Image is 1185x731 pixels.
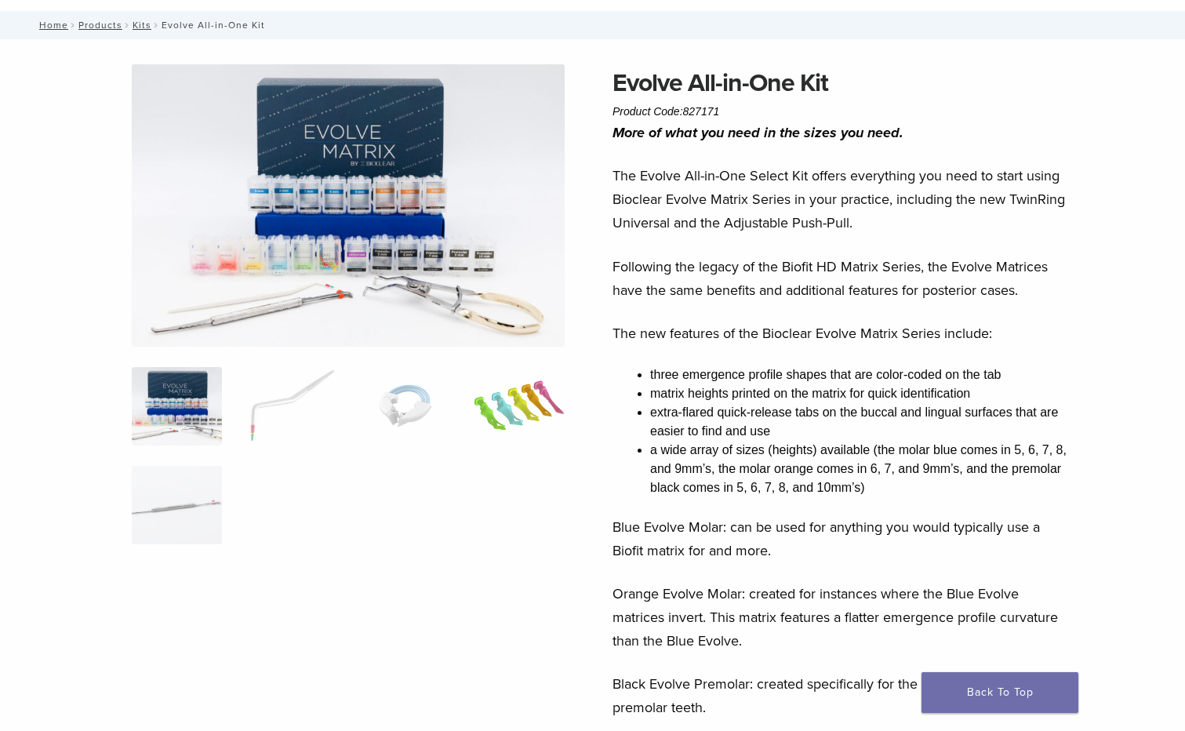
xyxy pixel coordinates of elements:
[612,105,719,118] span: Product Code:
[151,21,162,29] span: /
[612,515,1074,562] p: Blue Evolve Molar: can be used for anything you would typically use a Biofit matrix for and more.
[612,124,903,141] i: More of what you need in the sizes you need.
[360,367,450,446] img: Evolve All-in-One Kit - Image 3
[612,64,1074,102] h1: Evolve All-in-One Kit
[650,365,1074,384] li: three emergence profile shapes that are color-coded on the tab
[132,64,565,347] img: IMG_0457
[132,466,222,544] img: Evolve All-in-One Kit - Image 5
[683,105,720,118] span: 827171
[78,20,122,31] a: Products
[35,20,68,31] a: Home
[650,441,1074,497] li: a wide array of sizes (heights) available (the molar blue comes in 5, 6, 7, 8, and 9mm’s, the mol...
[612,672,1074,719] p: Black Evolve Premolar: created specifically for the shape and size of premolar teeth.
[921,672,1078,713] a: Back To Top
[612,582,1074,653] p: Orange Evolve Molar: created for instances where the Blue Evolve matrices invert. This matrix fea...
[650,403,1074,441] li: extra-flared quick-release tabs on the buccal and lingual surfaces that are easier to find and use
[650,384,1074,403] li: matrix heights printed on the matrix for quick identification
[245,367,336,446] img: Evolve All-in-One Kit - Image 2
[612,322,1074,345] p: The new features of the Bioclear Evolve Matrix Series include:
[28,11,1158,39] nav: Evolve All-in-One Kit
[68,21,78,29] span: /
[612,255,1074,302] p: Following the legacy of the Biofit HD Matrix Series, the Evolve Matrices have the same benefits a...
[133,20,151,31] a: Kits
[612,164,1074,235] p: The Evolve All-in-One Select Kit offers everything you need to start using Bioclear Evolve Matrix...
[122,21,133,29] span: /
[132,367,222,446] img: IMG_0457-scaled-e1745362001290-300x300.jpg
[474,367,564,446] img: Evolve All-in-One Kit - Image 4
